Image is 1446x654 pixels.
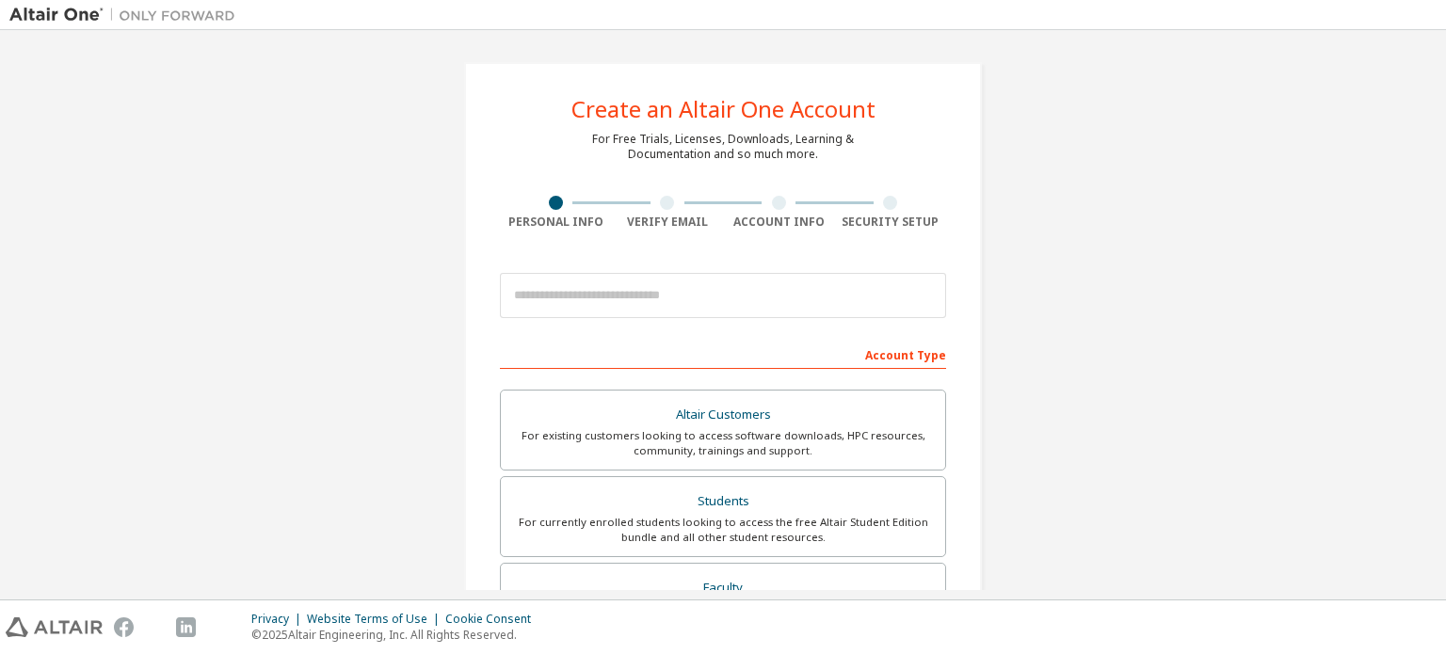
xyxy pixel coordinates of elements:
[512,575,934,601] div: Faculty
[512,402,934,428] div: Altair Customers
[445,612,542,627] div: Cookie Consent
[251,627,542,643] p: © 2025 Altair Engineering, Inc. All Rights Reserved.
[512,428,934,458] div: For existing customers looking to access software downloads, HPC resources, community, trainings ...
[307,612,445,627] div: Website Terms of Use
[571,98,876,120] div: Create an Altair One Account
[251,612,307,627] div: Privacy
[176,617,196,637] img: linkedin.svg
[9,6,245,24] img: Altair One
[612,215,724,230] div: Verify Email
[512,515,934,545] div: For currently enrolled students looking to access the free Altair Student Edition bundle and all ...
[6,617,103,637] img: altair_logo.svg
[500,339,946,369] div: Account Type
[114,617,134,637] img: facebook.svg
[592,132,854,162] div: For Free Trials, Licenses, Downloads, Learning & Documentation and so much more.
[500,215,612,230] div: Personal Info
[512,488,934,515] div: Students
[835,215,947,230] div: Security Setup
[723,215,835,230] div: Account Info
